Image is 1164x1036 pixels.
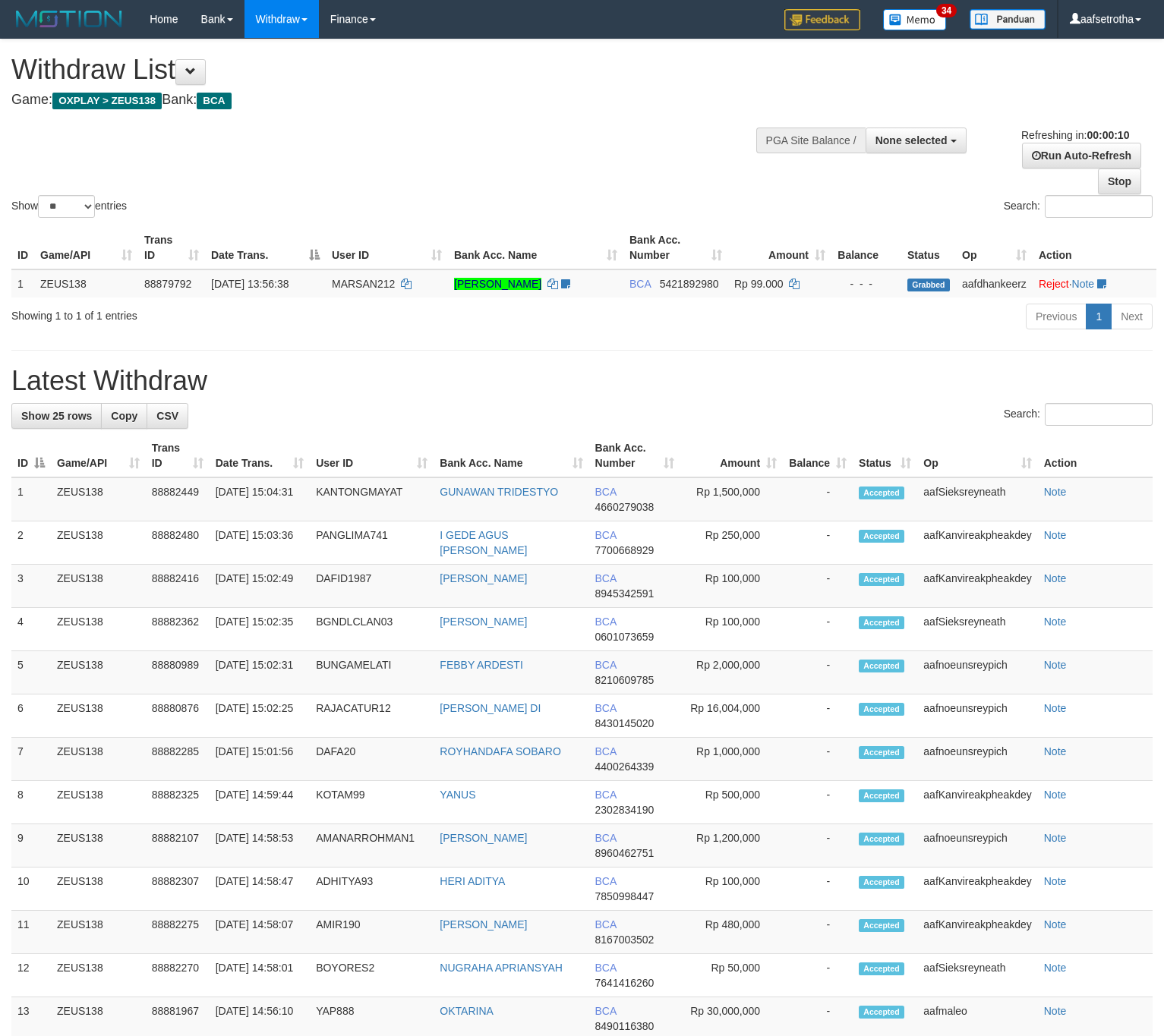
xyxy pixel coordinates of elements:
[917,781,1037,824] td: aafKanvireakpheakdey
[1098,168,1141,194] a: Stop
[680,738,783,781] td: Rp 1,000,000
[1038,434,1153,477] th: Action
[310,608,434,651] td: BGNDLCLAN03
[1044,529,1067,541] a: Note
[1044,616,1067,628] a: Note
[211,278,289,290] span: [DATE] 13:56:38
[11,565,51,608] td: 3
[783,824,853,868] td: -
[595,631,655,643] span: Copy 0601073659 to clipboard
[310,738,434,781] td: DAFA20
[210,868,310,911] td: [DATE] 14:58:47
[1039,278,1069,290] a: Reject
[680,651,783,694] td: Rp 2,000,000
[917,477,1037,521] td: aafSieksreyneath
[783,434,853,477] th: Balance: activate to sort column ascending
[11,868,51,911] td: 10
[146,738,210,781] td: 88882285
[21,410,92,422] span: Show 25 rows
[859,487,904,499] span: Accepted
[917,738,1037,781] td: aafnoeunsreypich
[859,660,904,672] span: Accepted
[146,824,210,868] td: 88882107
[1045,403,1153,426] input: Search:
[595,804,655,816] span: Copy 2302834190 to clipboard
[595,702,617,714] span: BCA
[783,608,853,651] td: -
[595,1020,655,1032] span: Copy 8490116380 to clipboard
[210,911,310,954] td: [DATE] 14:58:07
[595,616,617,628] span: BCA
[11,226,34,269] th: ID
[595,501,655,513] span: Copy 4660279038 to clipboard
[34,269,138,298] td: ZEUS138
[917,608,1037,651] td: aafSieksreyneath
[197,93,231,109] span: BCA
[859,703,904,716] span: Accepted
[210,738,310,781] td: [DATE] 15:01:56
[1044,572,1067,584] a: Note
[853,434,917,477] th: Status: activate to sort column ascending
[1072,278,1095,290] a: Note
[210,477,310,521] td: [DATE] 15:04:31
[440,616,527,628] a: [PERSON_NAME]
[448,226,623,269] th: Bank Acc. Name: activate to sort column ascending
[11,738,51,781] td: 7
[51,565,146,608] td: ZEUS138
[756,128,866,153] div: PGA Site Balance /
[859,1006,904,1019] span: Accepted
[11,366,1153,396] h1: Latest Withdraw
[1044,486,1067,498] a: Note
[783,911,853,954] td: -
[210,565,310,608] td: [DATE] 15:02:49
[956,269,1033,298] td: aafdhankeerz
[917,651,1037,694] td: aafnoeunsreypich
[859,833,904,845] span: Accepted
[917,434,1037,477] th: Op: activate to sort column ascending
[440,875,505,887] a: HERI ADITYA
[595,890,655,902] span: Copy 7850998447 to clipboard
[936,4,957,17] span: 34
[1087,129,1129,141] strong: 00:00:10
[51,608,146,651] td: ZEUS138
[1086,304,1112,329] a: 1
[51,434,146,477] th: Game/API: activate to sort column ascending
[866,128,967,153] button: None selected
[595,529,617,541] span: BCA
[146,434,210,477] th: Trans ID: activate to sort column ascending
[440,1005,494,1017] a: OKTARINA
[210,781,310,824] td: [DATE] 14:59:44
[146,477,210,521] td: 88882449
[831,226,901,269] th: Balance
[11,521,51,565] td: 2
[51,911,146,954] td: ZEUS138
[11,8,127,30] img: MOTION_logo.png
[146,911,210,954] td: 88882275
[680,694,783,738] td: Rp 16,004,000
[859,962,904,975] span: Accepted
[859,746,904,759] span: Accepted
[595,962,617,974] span: BCA
[1044,1005,1067,1017] a: Note
[11,824,51,868] td: 9
[917,868,1037,911] td: aafKanvireakpheakdey
[210,651,310,694] td: [DATE] 15:02:31
[51,954,146,997] td: ZEUS138
[595,572,617,584] span: BCA
[11,694,51,738] td: 6
[147,403,188,429] a: CSV
[34,226,138,269] th: Game/API: activate to sort column ascending
[440,789,475,801] a: YANUS
[210,954,310,997] td: [DATE] 14:58:01
[440,745,560,757] a: ROYHANDAFA SOBARO
[11,302,474,323] div: Showing 1 to 1 of 1 entries
[310,824,434,868] td: AMANARROHMAN1
[1004,403,1153,426] label: Search:
[440,832,527,844] a: [PERSON_NAME]
[1044,745,1067,757] a: Note
[326,226,448,269] th: User ID: activate to sort column ascending
[595,760,655,773] span: Copy 4400264339 to clipboard
[210,434,310,477] th: Date Trans.: activate to sort column ascending
[589,434,681,477] th: Bank Acc. Number: activate to sort column ascending
[783,954,853,997] td: -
